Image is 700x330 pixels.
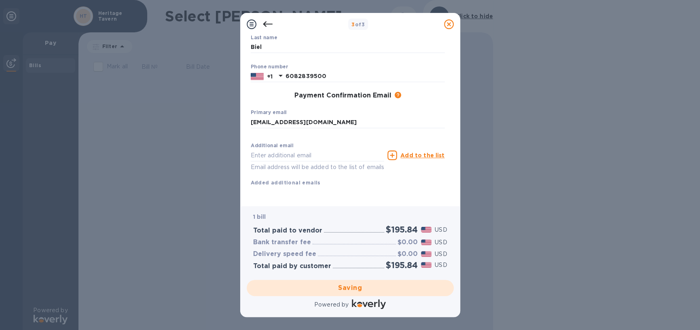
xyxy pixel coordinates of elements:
b: 1 bill [253,214,266,220]
input: Enter your phone number [285,70,445,82]
input: Enter your primary email [251,116,445,128]
h3: Payment Confirmation Email [294,92,391,99]
h3: $0.00 [398,239,418,246]
label: Phone number [251,64,288,69]
b: Added additional emails [251,180,321,186]
h3: Total paid by customer [253,262,331,270]
label: Additional email [251,144,294,148]
input: Enter your last name [251,41,445,53]
label: Primary email [251,110,287,115]
img: USD [421,227,432,233]
p: USD [435,226,447,234]
img: USD [421,251,432,257]
img: US [251,72,264,81]
p: USD [435,238,447,247]
h3: Total paid to vendor [253,227,322,235]
h3: Bank transfer fee [253,239,311,246]
h3: Delivery speed fee [253,250,316,258]
p: Powered by [314,300,349,309]
h2: $195.84 [386,260,418,270]
b: of 3 [351,21,365,27]
u: Add to the list [400,152,444,159]
p: Email address will be added to the list of emails [251,163,385,172]
img: USD [421,239,432,245]
p: USD [435,250,447,258]
label: Last name [251,35,277,40]
p: +1 [267,72,273,80]
h3: $0.00 [398,250,418,258]
img: Logo [352,299,386,309]
img: USD [421,262,432,268]
p: USD [435,261,447,269]
h2: $195.84 [386,224,418,235]
span: 3 [351,21,355,27]
input: Enter additional email [251,149,385,161]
